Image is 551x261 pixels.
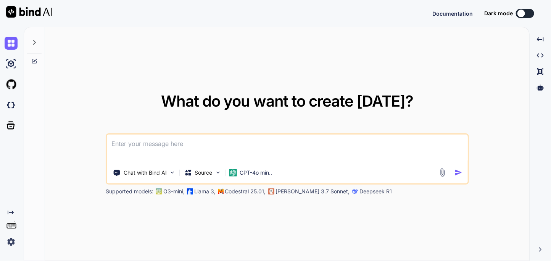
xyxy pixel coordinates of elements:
button: Documentation [432,10,473,18]
p: [PERSON_NAME] 3.7 Sonnet, [276,188,350,195]
p: Deepseek R1 [360,188,392,195]
img: ai-studio [5,57,18,70]
img: claude [268,188,274,195]
img: Pick Tools [169,169,176,176]
img: Llama2 [187,188,193,195]
p: Supported models: [106,188,153,195]
img: Mistral-AI [218,189,224,194]
img: darkCloudIdeIcon [5,99,18,112]
img: attachment [438,168,447,177]
p: Codestral 25.01, [225,188,266,195]
span: What do you want to create [DATE]? [161,92,413,110]
img: chat [5,37,18,50]
img: settings [5,235,18,248]
p: O3-mini, [163,188,185,195]
span: Documentation [432,10,473,17]
img: GPT-4 [156,188,162,195]
img: icon [454,169,462,177]
img: Bind AI [6,6,52,18]
img: claude [352,188,358,195]
img: GPT-4o mini [229,169,237,177]
p: GPT-4o min.. [240,169,272,177]
p: Source [195,169,213,177]
img: githubLight [5,78,18,91]
p: Llama 3, [195,188,216,195]
img: Pick Models [215,169,221,176]
p: Chat with Bind AI [124,169,167,177]
span: Dark mode [484,10,513,17]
